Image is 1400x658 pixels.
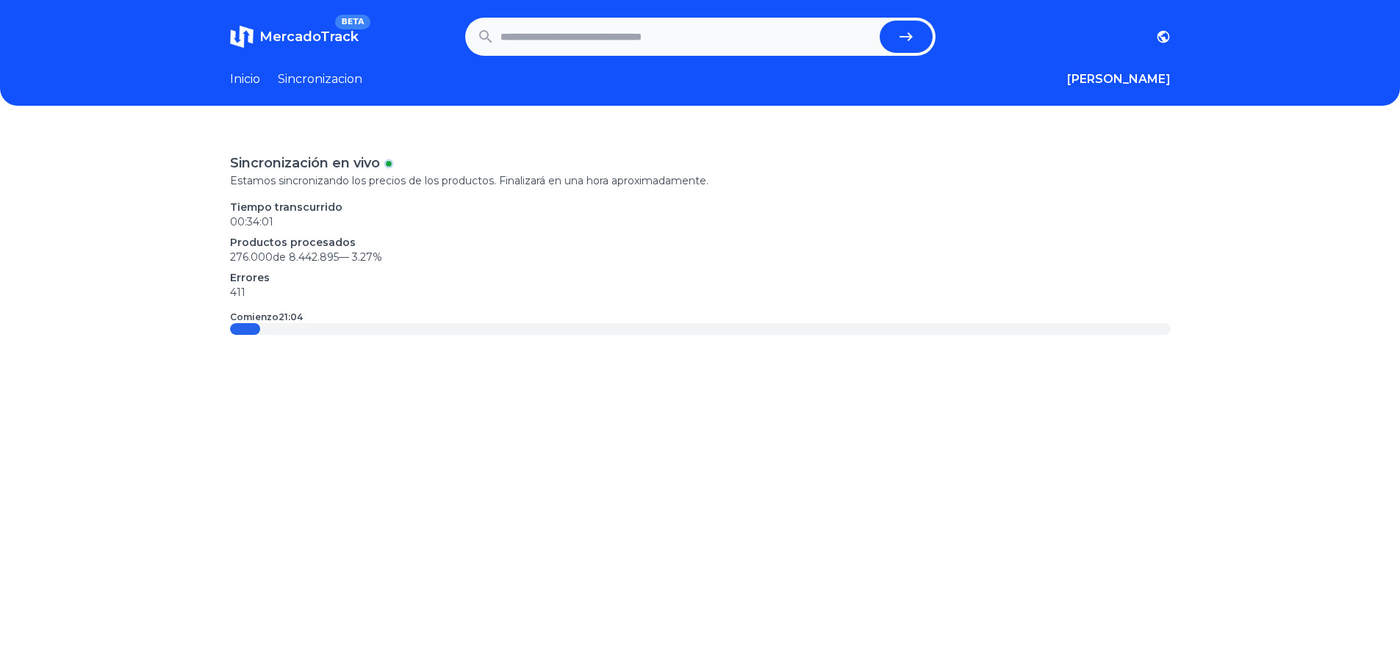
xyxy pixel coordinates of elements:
p: Comienzo [230,311,303,323]
a: MercadoTrackBETA [230,25,359,48]
img: MercadoTrack [230,25,254,48]
a: Sincronizacion [278,70,362,88]
p: 276.000 de 8.442.895 — [230,250,1171,264]
p: Errores [230,270,1171,285]
button: [PERSON_NAME] [1067,70,1171,88]
a: Inicio [230,70,260,88]
p: Tiempo transcurrido [230,200,1171,214]
p: Productos procesados [230,235,1171,250]
span: MercadoTrack [259,29,359,45]
span: BETA [335,15,370,29]
p: Estamos sincronizando los precios de los productos. Finalizará en una hora aproximadamente. [230,173,1171,188]
time: 21:04 [279,311,303,322]
time: 00:34:01 [230,215,273,228]
span: 3.27 % [352,250,382,264]
p: Sincronización en vivo [230,153,380,173]
p: 411 [230,285,1171,300]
